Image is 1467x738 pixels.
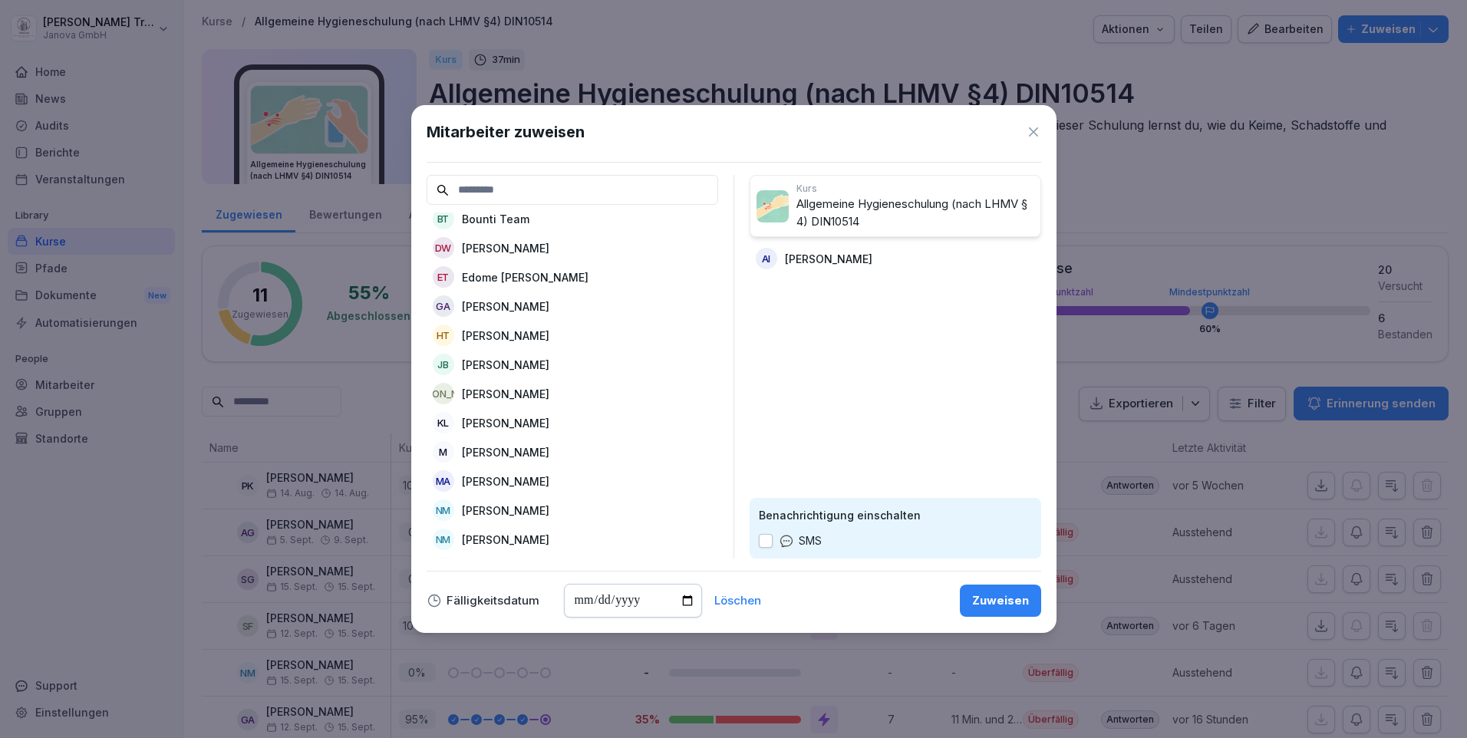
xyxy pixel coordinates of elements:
p: SMS [799,532,822,549]
p: [PERSON_NAME] [462,386,549,402]
button: Zuweisen [960,585,1041,617]
button: Löschen [714,595,761,606]
p: [PERSON_NAME] [462,298,549,315]
div: [PERSON_NAME] [433,383,454,404]
p: [PERSON_NAME] [462,240,549,256]
div: Zuweisen [972,592,1029,609]
p: [PERSON_NAME] [462,357,549,373]
p: Benachrichtigung einschalten [759,507,1032,523]
p: [PERSON_NAME] [462,328,549,344]
div: NM [433,529,454,550]
div: ET [433,266,454,288]
p: Kurs [796,182,1034,196]
p: Fälligkeitsdatum [447,595,539,606]
p: [PERSON_NAME] [462,502,549,519]
div: JB [433,354,454,375]
div: NM [433,499,454,521]
p: [PERSON_NAME] [785,251,872,267]
div: HT [433,325,454,346]
div: M [433,441,454,463]
p: Allgemeine Hygieneschulung (nach LHMV §4) DIN10514 [796,196,1034,230]
p: Edome [PERSON_NAME] [462,269,588,285]
div: GA [433,295,454,317]
div: BT [433,208,454,229]
div: KL [433,412,454,433]
p: Bounti Team [462,211,529,227]
p: [PERSON_NAME] [462,532,549,548]
p: [PERSON_NAME] [462,444,549,460]
p: [PERSON_NAME] [462,473,549,489]
div: AI [756,248,777,269]
div: DW [433,237,454,259]
div: PK [433,558,454,579]
h1: Mitarbeiter zuweisen [427,120,585,143]
div: MA [433,470,454,492]
p: [PERSON_NAME] [462,415,549,431]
